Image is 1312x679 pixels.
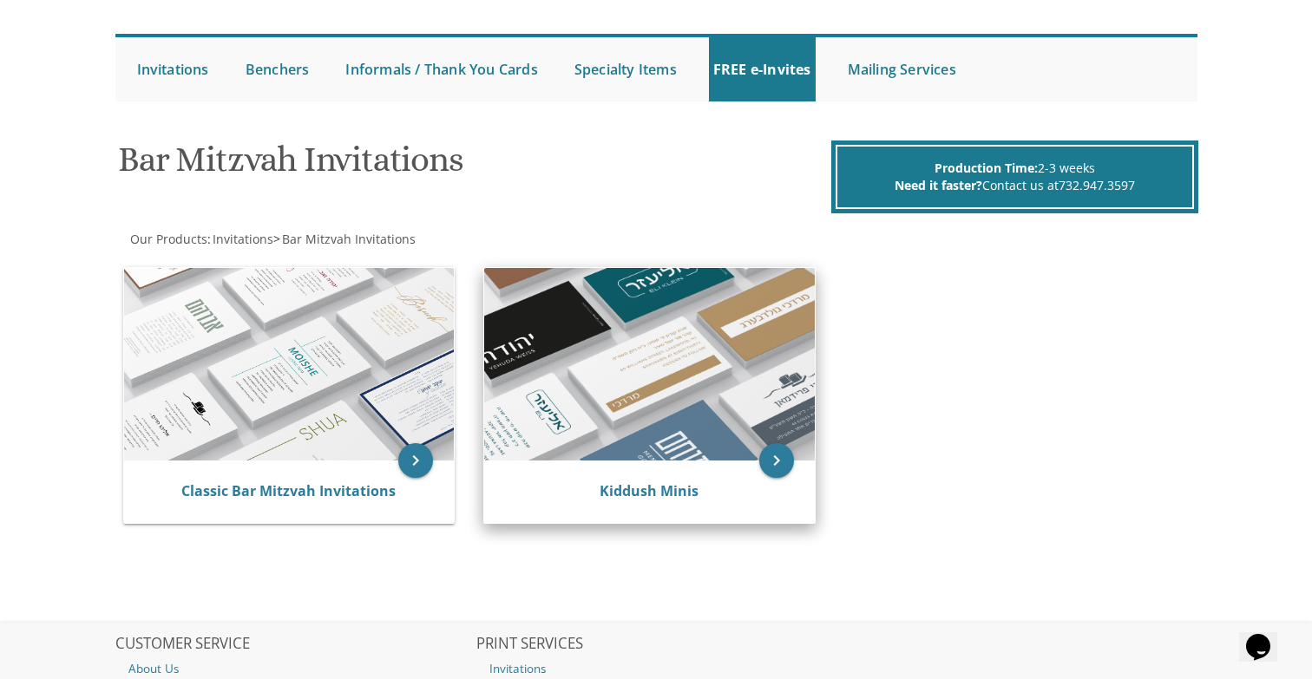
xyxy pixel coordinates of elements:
h1: Bar Mitzvah Invitations [118,140,826,192]
span: Bar Mitzvah Invitations [282,231,416,247]
a: Informals / Thank You Cards [341,37,541,101]
a: FREE e-Invites [709,37,816,101]
span: Invitations [213,231,273,247]
a: Invitations [211,231,273,247]
img: Kiddush Minis [484,268,815,460]
a: Our Products [128,231,207,247]
span: > [273,231,416,247]
h2: PRINT SERVICES [476,636,836,653]
img: Classic Bar Mitzvah Invitations [124,268,455,460]
a: keyboard_arrow_right [759,443,794,478]
a: Specialty Items [570,37,681,101]
div: 2-3 weeks Contact us at [836,145,1194,209]
a: Benchers [241,37,314,101]
span: Production Time: [935,160,1038,176]
a: Invitations [133,37,213,101]
a: Kiddush Minis [600,481,699,500]
span: Need it faster? [895,177,982,193]
a: 732.947.3597 [1059,177,1135,193]
a: Mailing Services [843,37,961,101]
a: Bar Mitzvah Invitations [280,231,416,247]
a: Classic Bar Mitzvah Invitations [181,481,396,500]
a: keyboard_arrow_right [398,443,433,478]
div: : [115,231,657,248]
h2: CUSTOMER SERVICE [115,636,475,653]
iframe: chat widget [1239,610,1295,662]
